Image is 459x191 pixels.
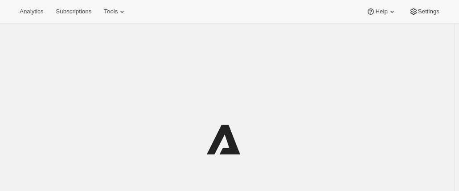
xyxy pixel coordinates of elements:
span: Subscriptions [56,8,91,15]
span: Tools [104,8,118,15]
span: Settings [418,8,439,15]
button: Analytics [14,5,49,18]
button: Tools [98,5,132,18]
button: Subscriptions [50,5,97,18]
span: Help [375,8,387,15]
button: Help [361,5,402,18]
span: Analytics [20,8,43,15]
button: Settings [404,5,445,18]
